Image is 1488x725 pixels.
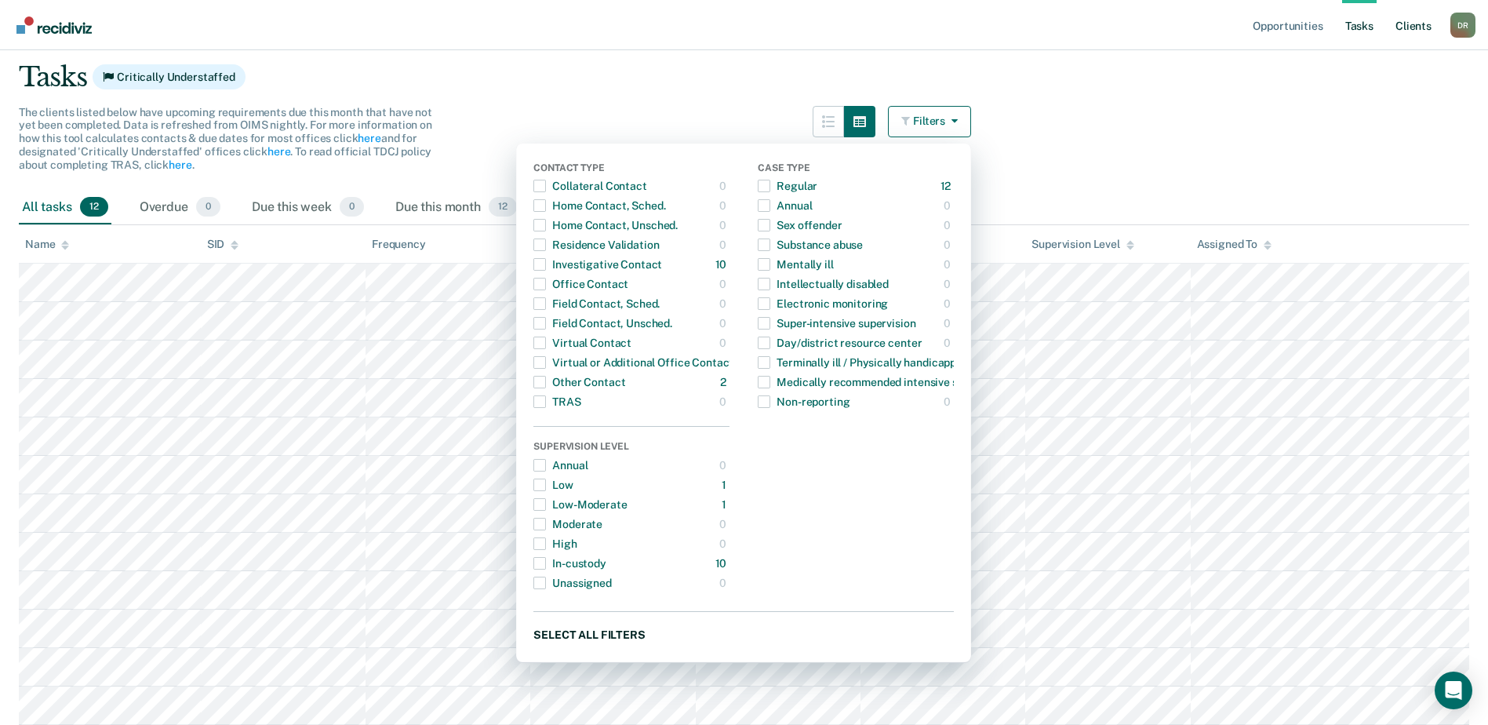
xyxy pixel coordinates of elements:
[16,16,92,34] img: Recidiviz
[888,106,971,137] button: Filters
[533,193,665,218] div: Home Contact, Sched.
[533,311,672,336] div: Field Contact, Unsched.
[533,512,602,537] div: Moderate
[25,238,69,251] div: Name
[267,145,290,158] a: here
[758,193,812,218] div: Annual
[533,173,646,199] div: Collateral Contact
[715,252,730,277] div: 10
[372,238,426,251] div: Frequency
[940,173,955,199] div: 12
[1031,238,1134,251] div: Supervision Level
[758,271,889,297] div: Intellectually disabled
[944,311,954,336] div: 0
[489,197,517,217] span: 12
[136,191,224,225] div: Overdue0
[19,61,1469,93] div: Tasks
[719,232,729,257] div: 0
[169,158,191,171] a: here
[533,551,606,576] div: In-custody
[533,232,659,257] div: Residence Validation
[533,162,729,177] div: Contact Type
[758,350,969,375] div: Terminally ill / Physically handicapped
[719,173,729,199] div: 0
[80,197,108,217] span: 12
[207,238,239,251] div: SID
[533,453,588,478] div: Annual
[719,213,729,238] div: 0
[533,330,631,355] div: Virtual Contact
[944,291,954,316] div: 0
[758,252,833,277] div: Mentally ill
[719,311,729,336] div: 0
[358,132,380,144] a: here
[719,389,729,414] div: 0
[944,213,954,238] div: 0
[719,512,729,537] div: 0
[533,625,954,644] button: Select all filters
[533,350,733,375] div: Virtual or Additional Office Contact
[719,531,729,556] div: 0
[758,291,888,316] div: Electronic monitoring
[533,370,625,395] div: Other Contact
[719,271,729,297] div: 0
[758,213,842,238] div: Sex offender
[340,197,364,217] span: 0
[758,173,817,199] div: Regular
[944,389,954,414] div: 0
[758,162,954,177] div: Case Type
[533,291,660,316] div: Field Contact, Sched.
[249,191,367,225] div: Due this week0
[758,311,915,336] div: Super-intensive supervision
[19,191,111,225] div: All tasks12
[944,232,954,257] div: 0
[533,213,678,238] div: Home Contact, Unsched.
[533,389,580,414] div: TRAS
[944,271,954,297] div: 0
[722,492,729,517] div: 1
[19,106,432,171] span: The clients listed below have upcoming requirements due this month that have not yet been complet...
[715,551,730,576] div: 10
[720,370,729,395] div: 2
[533,531,577,556] div: High
[719,291,729,316] div: 0
[944,330,954,355] div: 0
[533,271,628,297] div: Office Contact
[758,370,1010,395] div: Medically recommended intensive supervision
[758,330,922,355] div: Day/district resource center
[719,570,729,596] div: 0
[1435,672,1472,709] div: Open Intercom Messenger
[719,193,729,218] div: 0
[93,64,246,89] span: Critically Understaffed
[533,441,729,455] div: Supervision Level
[758,232,863,257] div: Substance abuse
[758,389,850,414] div: Non-reporting
[944,252,954,277] div: 0
[533,492,627,517] div: Low-Moderate
[1450,13,1475,38] div: D R
[944,193,954,218] div: 0
[516,144,971,664] div: Dropdown Menu
[719,330,729,355] div: 0
[719,453,729,478] div: 0
[533,570,612,596] div: Unassigned
[533,472,573,497] div: Low
[1197,238,1272,251] div: Assigned To
[722,472,729,497] div: 1
[196,197,220,217] span: 0
[533,252,662,277] div: Investigative Contact
[1450,13,1475,38] button: Profile dropdown button
[392,191,520,225] div: Due this month12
